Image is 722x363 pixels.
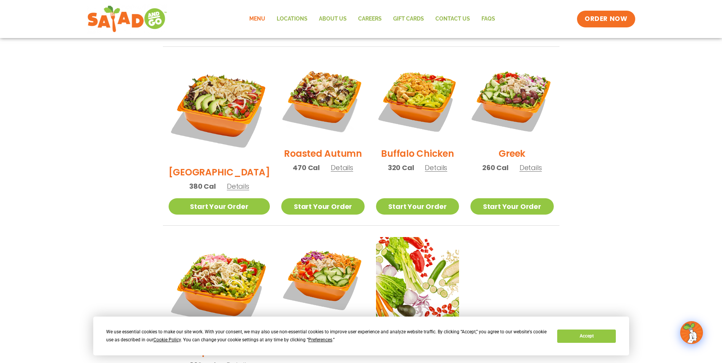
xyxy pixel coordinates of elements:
img: Product photo for Thai Salad [281,237,364,320]
a: Start Your Order [169,198,270,215]
a: FAQs [476,10,501,28]
a: Contact Us [430,10,476,28]
div: We use essential cookies to make our site work. With your consent, we may also use non-essential ... [106,328,548,344]
img: new-SAG-logo-768×292 [87,4,167,34]
h2: Greek [499,147,525,160]
h2: Buffalo Chicken [381,147,454,160]
button: Accept [557,330,616,343]
a: Menu [244,10,271,28]
span: 320 Cal [388,162,414,173]
span: Details [331,163,353,172]
a: ORDER NOW [577,11,635,27]
img: wpChatIcon [681,322,702,343]
a: Careers [352,10,387,28]
span: ORDER NOW [585,14,627,24]
a: GIFT CARDS [387,10,430,28]
h2: Roasted Autumn [284,147,362,160]
h2: [GEOGRAPHIC_DATA] [169,166,270,179]
span: 380 Cal [189,181,216,191]
span: 470 Cal [293,162,320,173]
span: Details [227,181,249,191]
img: Product photo for Roasted Autumn Salad [281,58,364,141]
a: Start Your Order [470,198,553,215]
nav: Menu [244,10,501,28]
a: Start Your Order [376,198,459,215]
a: About Us [313,10,352,28]
div: Cookie Consent Prompt [93,317,629,355]
span: Cookie Policy [153,337,181,342]
img: Product photo for Jalapeño Ranch Salad [169,237,270,339]
span: Preferences [308,337,332,342]
span: Details [425,163,447,172]
span: 260 Cal [482,162,508,173]
a: Locations [271,10,313,28]
img: Product photo for Build Your Own [376,237,459,320]
img: Product photo for BBQ Ranch Salad [169,58,270,160]
img: Product photo for Greek Salad [470,58,553,141]
a: Start Your Order [281,198,364,215]
img: Product photo for Buffalo Chicken Salad [376,58,459,141]
span: Details [520,163,542,172]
